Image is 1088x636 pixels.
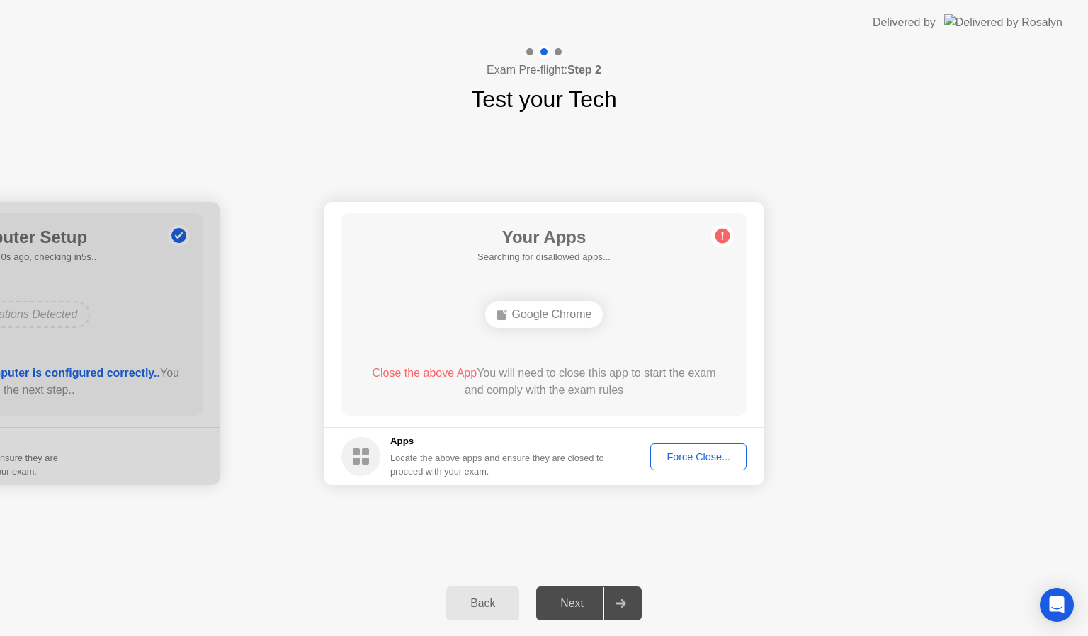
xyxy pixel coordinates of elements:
[655,451,742,462] div: Force Close...
[390,451,605,478] div: Locate the above apps and ensure they are closed to proceed with your exam.
[1040,588,1074,622] div: Open Intercom Messenger
[362,365,727,399] div: You will need to close this app to start the exam and comply with the exam rules
[446,586,519,620] button: Back
[567,64,601,76] b: Step 2
[873,14,936,31] div: Delivered by
[485,301,603,328] div: Google Chrome
[536,586,642,620] button: Next
[477,250,611,264] h5: Searching for disallowed apps...
[450,597,515,610] div: Back
[471,82,617,116] h1: Test your Tech
[477,225,611,250] h1: Your Apps
[650,443,747,470] button: Force Close...
[487,62,601,79] h4: Exam Pre-flight:
[372,367,477,379] span: Close the above App
[390,434,605,448] h5: Apps
[540,597,603,610] div: Next
[944,14,1062,30] img: Delivered by Rosalyn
